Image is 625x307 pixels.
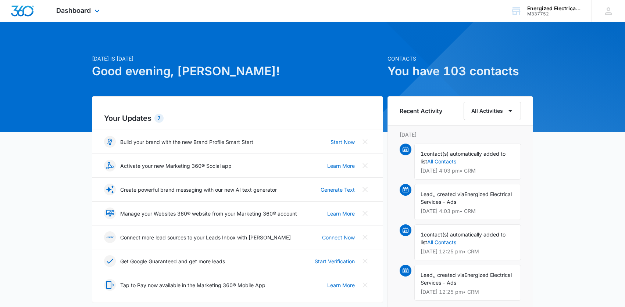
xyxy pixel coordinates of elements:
p: Manage your Websites 360® website from your Marketing 360® account [120,210,297,217]
a: All Contacts [427,239,456,245]
a: Start Now [331,138,355,146]
p: Build your brand with the new Brand Profile Smart Start [120,138,253,146]
p: [DATE] 12:25 pm • CRM [421,289,515,295]
span: 1 [421,151,424,157]
p: Tap to Pay now available in the Marketing 360® Mobile App [120,281,265,289]
span: 1 [421,231,424,238]
a: Start Verification [315,257,355,265]
span: Lead, [421,272,434,278]
a: Learn More [327,210,355,217]
button: Close [359,136,371,148]
p: [DATE] 12:25 pm • CRM [421,249,515,254]
a: Generate Text [321,186,355,194]
button: Close [359,160,371,171]
button: Close [359,184,371,195]
h2: Your Updates [104,113,371,124]
div: account id [527,11,581,17]
span: Dashboard [56,7,91,14]
span: contact(s) automatically added to list [421,231,506,245]
span: contact(s) automatically added to list [421,151,506,165]
h1: You have 103 contacts [387,62,533,80]
h6: Recent Activity [400,106,442,115]
p: Contacts [387,55,533,62]
span: Energized Electrical Services – Ads [421,191,512,205]
span: Energized Electrical Services – Ads [421,272,512,286]
a: Learn More [327,281,355,289]
a: Learn More [327,162,355,170]
div: 7 [154,114,164,123]
p: Activate your new Marketing 360® Social app [120,162,232,170]
p: [DATE] [400,131,521,138]
p: Connect more lead sources to your Leads Inbox with [PERSON_NAME] [120,234,291,241]
button: Close [359,255,371,267]
button: All Activities [464,102,521,120]
button: Close [359,279,371,291]
p: Get Google Guaranteed and get more leads [120,257,225,265]
p: Create powerful brand messaging with our new AI text generator [120,186,277,194]
a: Connect Now [322,234,355,241]
span: Lead, [421,191,434,197]
div: account name [527,6,581,11]
p: [DATE] is [DATE] [92,55,383,62]
a: All Contacts [427,158,456,165]
span: , created via [434,272,464,278]
p: [DATE] 4:03 pm • CRM [421,168,515,173]
button: Close [359,231,371,243]
h1: Good evening, [PERSON_NAME]! [92,62,383,80]
button: Close [359,207,371,219]
span: , created via [434,191,464,197]
p: [DATE] 4:03 pm • CRM [421,209,515,214]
